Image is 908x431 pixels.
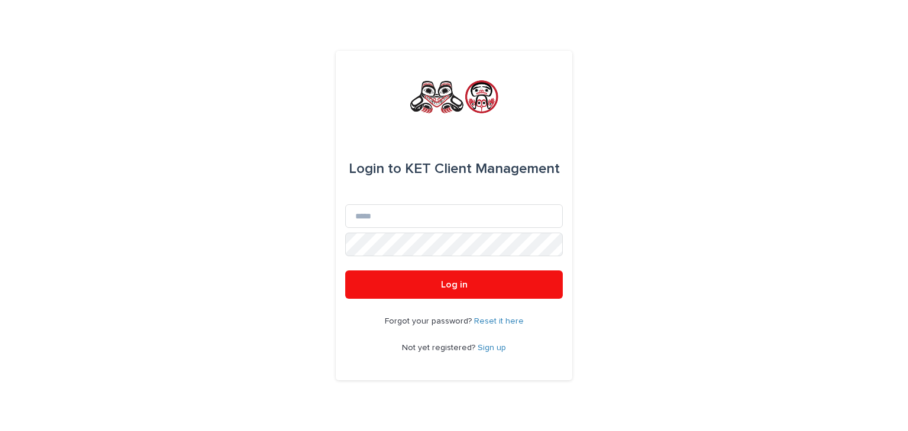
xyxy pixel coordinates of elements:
span: Not yet registered? [402,344,478,352]
a: Reset it here [474,317,524,325]
a: Sign up [478,344,506,352]
span: Log in [441,280,468,289]
img: rNyI97lYS1uoOg9yXW8k [408,79,500,115]
span: Forgot your password? [385,317,474,325]
button: Log in [345,270,563,299]
div: KET Client Management [349,152,560,185]
span: Login to [349,162,401,176]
